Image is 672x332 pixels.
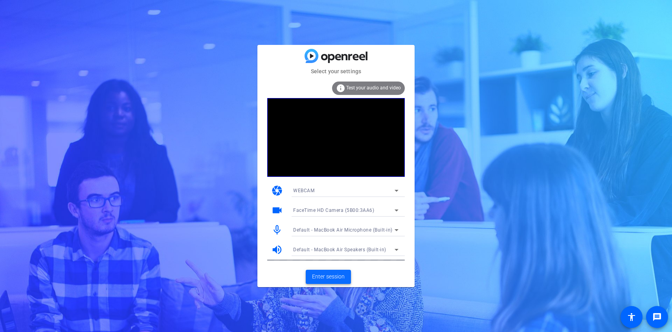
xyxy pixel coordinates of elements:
[306,270,351,284] button: Enter session
[293,247,386,252] span: Default - MacBook Air Speakers (Built-in)
[336,83,345,93] mat-icon: info
[293,208,374,213] span: FaceTime HD Camera (5B00:3AA6)
[257,67,415,76] mat-card-subtitle: Select your settings
[305,49,367,63] img: blue-gradient.svg
[652,312,662,322] mat-icon: message
[271,244,283,256] mat-icon: volume_up
[271,204,283,216] mat-icon: videocam
[627,312,636,322] mat-icon: accessibility
[346,85,401,91] span: Test your audio and video
[271,224,283,236] mat-icon: mic_none
[293,227,393,233] span: Default - MacBook Air Microphone (Built-in)
[293,188,314,193] span: WEBCAM
[271,185,283,197] mat-icon: camera
[312,273,345,281] span: Enter session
